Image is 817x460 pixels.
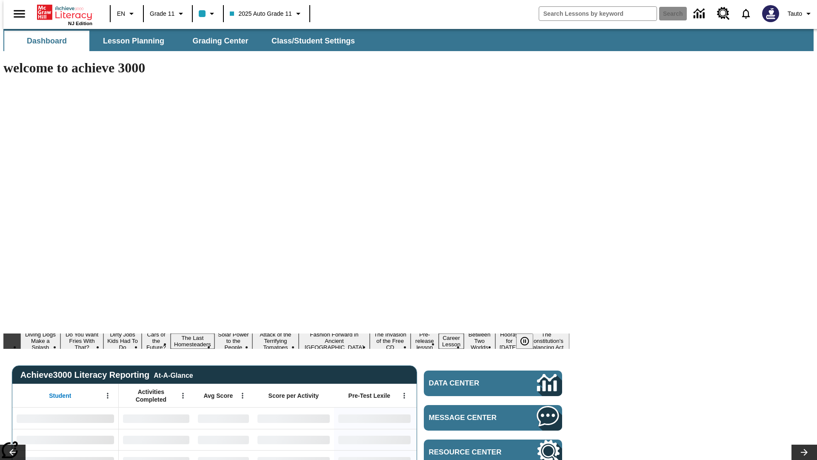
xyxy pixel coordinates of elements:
[439,333,464,349] button: Slide 11 Career Lesson
[271,36,355,46] span: Class/Student Settings
[411,330,439,352] button: Slide 10 Pre-release lesson
[103,330,141,352] button: Slide 3 Dirty Jobs Kids Had To Do
[495,330,524,352] button: Slide 13 Hooray for Constitution Day!
[101,389,114,402] button: Open Menu
[37,4,92,21] a: Home
[119,408,194,429] div: No Data,
[113,6,140,21] button: Language: EN, Select a language
[142,330,171,352] button: Slide 4 Cars of the Future?
[146,6,189,21] button: Grade: Grade 11, Select a grade
[49,392,71,400] span: Student
[150,9,174,18] span: Grade 11
[195,6,220,21] button: Class color is light blue. Change class color
[784,6,817,21] button: Profile/Settings
[103,36,164,46] span: Lesson Planning
[177,389,189,402] button: Open Menu
[236,389,249,402] button: Open Menu
[516,333,533,349] button: Pause
[7,1,32,26] button: Open side menu
[688,2,712,26] a: Data Center
[429,448,511,457] span: Resource Center
[20,330,60,352] button: Slide 1 Diving Dogs Make a Splash
[299,330,370,352] button: Slide 8 Fashion Forward in Ancient Rome
[119,429,194,450] div: No Data,
[398,389,411,402] button: Open Menu
[252,330,299,352] button: Slide 7 Attack of the Terrifying Tomatoes
[123,388,179,403] span: Activities Completed
[269,392,319,400] span: Score per Activity
[203,392,233,400] span: Avg Score
[4,31,89,51] button: Dashboard
[265,31,362,51] button: Class/Student Settings
[523,330,569,352] button: Slide 14 The Constitution's Balancing Act
[214,330,252,352] button: Slide 6 Solar Power to the People
[60,330,104,352] button: Slide 2 Do You Want Fries With That?
[3,31,363,51] div: SubNavbar
[735,3,757,25] a: Notifications
[424,405,562,431] a: Message Center
[3,29,814,51] div: SubNavbar
[37,3,92,26] div: Home
[464,330,495,352] button: Slide 12 Between Two Worlds
[370,330,411,352] button: Slide 9 The Invasion of the Free CD
[226,6,306,21] button: Class: 2025 Auto Grade 11, Select your class
[178,31,263,51] button: Grading Center
[192,36,248,46] span: Grading Center
[429,414,511,422] span: Message Center
[68,21,92,26] span: NJ Edition
[429,379,508,388] span: Data Center
[757,3,784,25] button: Select a new avatar
[712,2,735,25] a: Resource Center, Will open in new tab
[154,370,193,379] div: At-A-Glance
[349,392,391,400] span: Pre-Test Lexile
[194,429,253,450] div: No Data,
[762,5,779,22] img: Avatar
[539,7,657,20] input: search field
[3,60,569,76] h1: welcome to achieve 3000
[171,333,214,349] button: Slide 5 The Last Homesteaders
[117,9,125,18] span: EN
[788,9,802,18] span: Tauto
[424,371,562,396] a: Data Center
[91,31,176,51] button: Lesson Planning
[230,9,291,18] span: 2025 Auto Grade 11
[791,445,817,460] button: Lesson carousel, Next
[194,408,253,429] div: No Data,
[20,370,193,380] span: Achieve3000 Literacy Reporting
[27,36,67,46] span: Dashboard
[516,333,542,349] div: Pause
